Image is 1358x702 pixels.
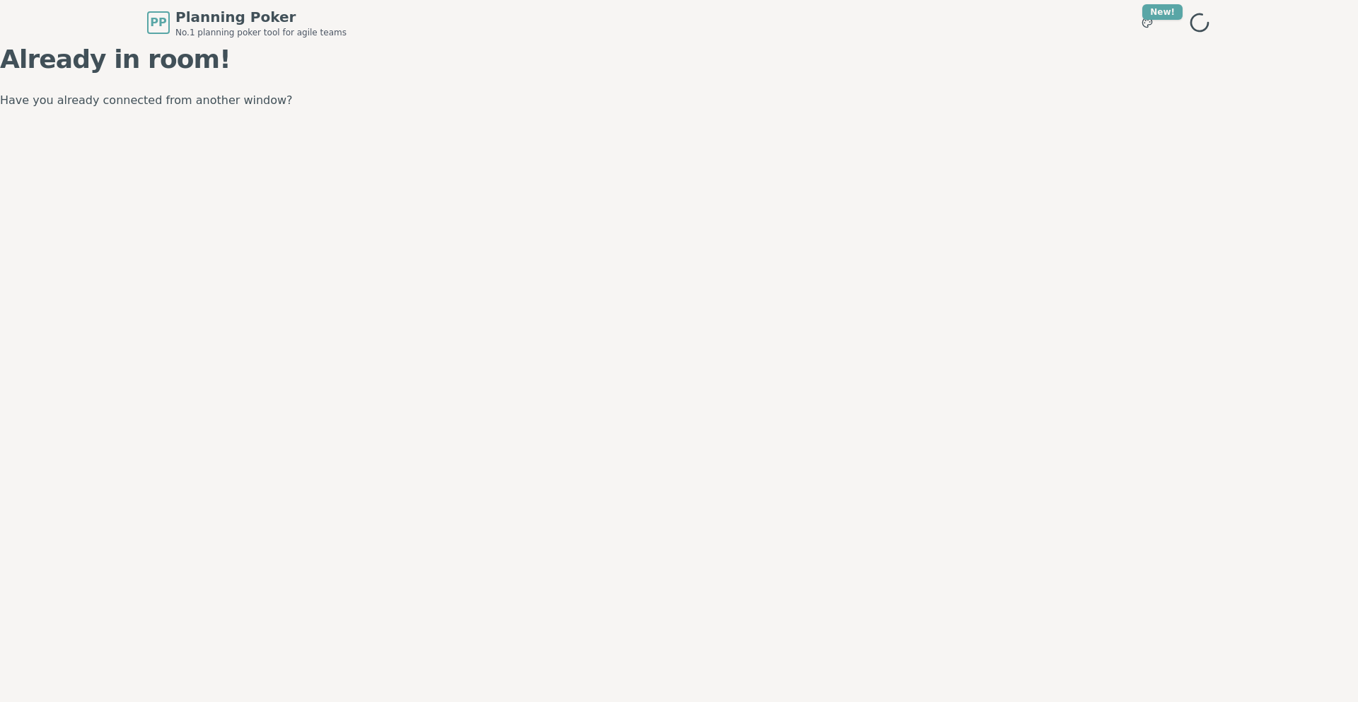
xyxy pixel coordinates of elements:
div: New! [1142,4,1183,20]
span: PP [150,14,166,31]
span: No.1 planning poker tool for agile teams [175,27,347,38]
a: PPPlanning PokerNo.1 planning poker tool for agile teams [147,7,347,38]
span: Planning Poker [175,7,347,27]
button: New! [1134,10,1160,35]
